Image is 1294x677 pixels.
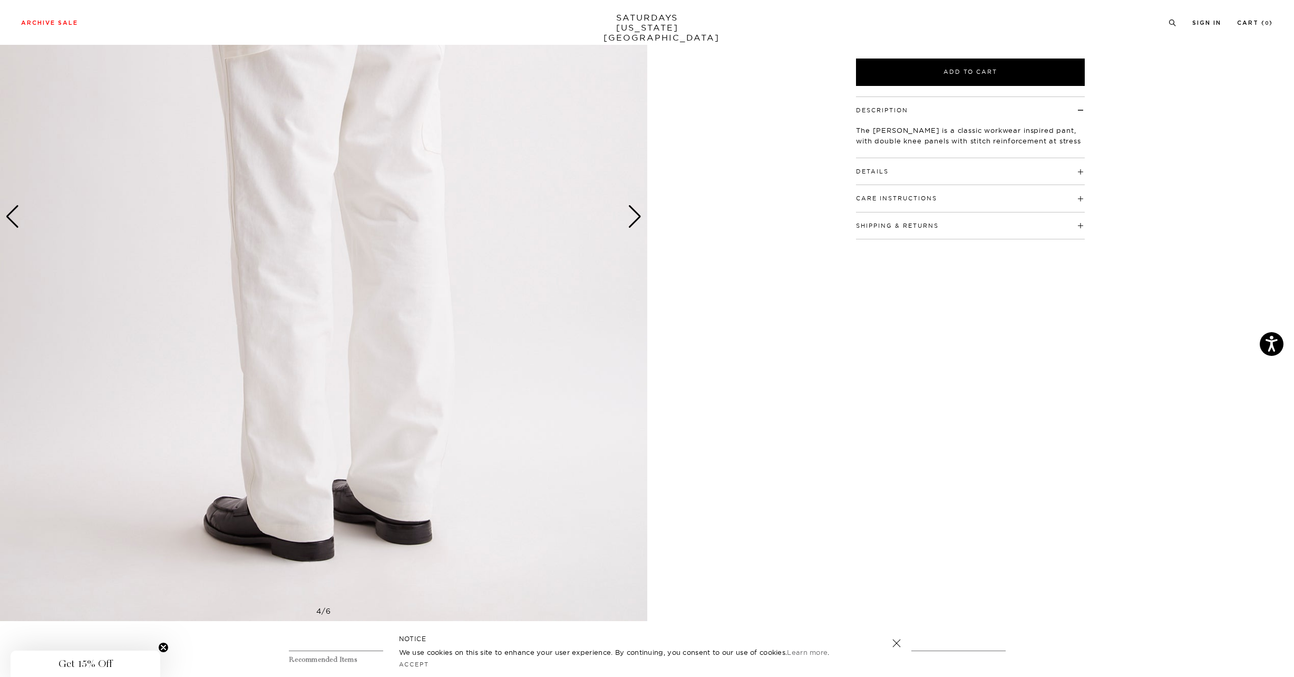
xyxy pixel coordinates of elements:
span: 6 [326,606,331,616]
button: Close teaser [158,642,169,653]
div: Next slide [628,205,642,228]
small: 0 [1265,21,1269,26]
div: Previous slide [5,205,20,228]
a: Cart (0) [1237,20,1273,26]
button: Add to Cart [856,59,1085,86]
span: Get 15% Off [59,657,112,670]
p: We use cookies on this site to enhance your user experience. By continuing, you consent to our us... [399,647,858,657]
div: Get 15% OffClose teaser [11,651,160,677]
span: 4 [316,606,322,616]
p: The [PERSON_NAME] is a classic workwear inspired pant, with double knee panels with stitch reinfo... [856,125,1085,157]
a: Accept [399,661,430,668]
button: Details [856,169,889,175]
h4: Recommended Items [289,655,1006,664]
h5: NOTICE [399,634,896,644]
button: Description [856,108,908,113]
button: Shipping & Returns [856,223,939,229]
a: SATURDAYS[US_STATE][GEOGRAPHIC_DATA] [604,13,690,43]
a: Learn more [787,648,828,656]
a: Sign In [1192,20,1221,26]
a: Archive Sale [21,20,78,26]
button: Care Instructions [856,196,937,201]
